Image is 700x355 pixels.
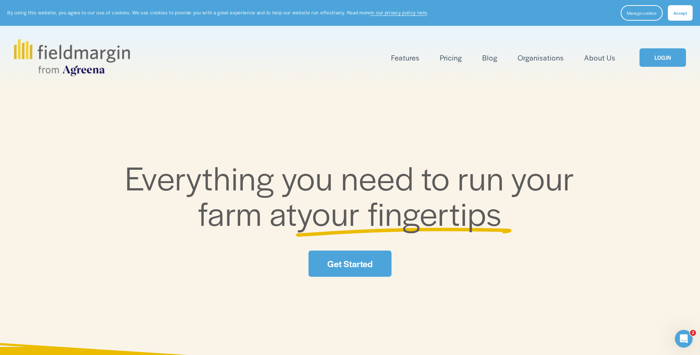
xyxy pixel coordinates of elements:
[14,39,130,76] img: fieldmargin.com
[297,189,502,235] span: your fingertips
[584,52,615,64] a: About Us
[308,251,391,277] a: Get Started
[391,52,420,64] a: folder dropdown
[668,5,693,21] button: Accept
[7,9,428,16] p: By using this website, you agree to our use of cookies. We use cookies to provide you with a grea...
[125,154,582,235] span: Everything you need to run your farm at
[621,5,663,21] button: Manage cookies
[518,52,564,64] a: Organisations
[370,9,427,16] a: in our privacy policy here
[627,10,656,16] span: Manage cookies
[639,48,686,67] a: LOGIN
[440,52,462,64] a: Pricing
[673,10,687,16] span: Accept
[690,330,696,336] span: 2
[391,52,420,63] span: Features
[675,330,693,348] iframe: Intercom live chat
[482,52,497,64] a: Blog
